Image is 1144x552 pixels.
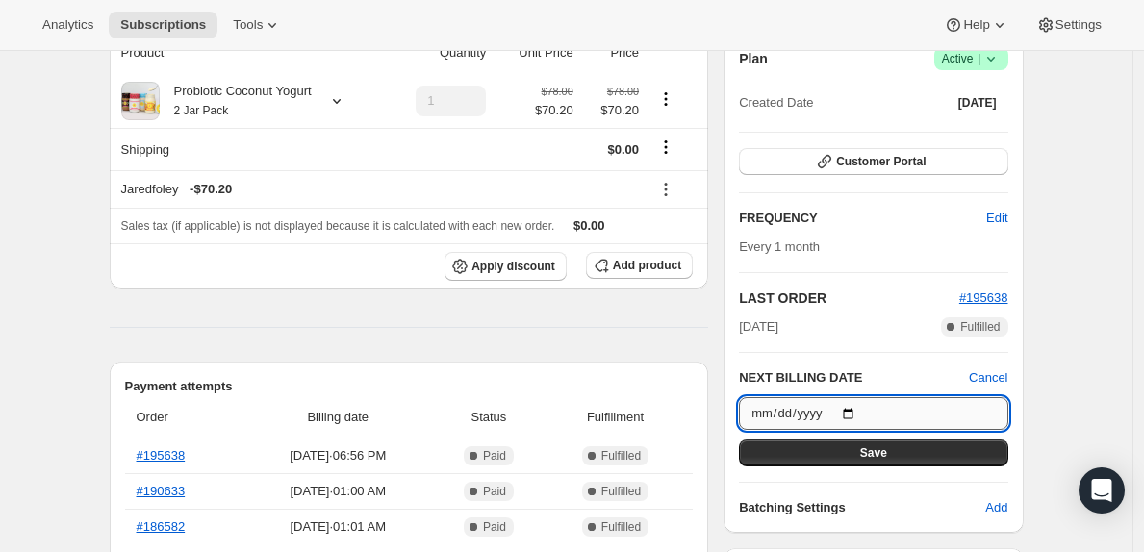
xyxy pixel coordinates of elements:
[974,492,1019,523] button: Add
[445,252,567,281] button: Apply discount
[579,32,645,74] th: Price
[947,89,1008,116] button: [DATE]
[739,93,813,113] span: Created Date
[121,180,640,199] div: Jaredfoley
[1079,467,1125,514] div: Open Intercom Messenger
[440,408,538,427] span: Status
[739,368,969,388] h2: NEXT BILLING DATE
[959,290,1008,305] a: #195638
[650,137,681,158] button: Shipping actions
[607,86,639,97] small: $78.00
[137,519,186,534] a: #186582
[137,484,186,498] a: #190633
[969,368,1007,388] button: Cancel
[125,377,694,396] h2: Payment attempts
[42,17,93,33] span: Analytics
[986,209,1007,228] span: Edit
[492,32,578,74] th: Unit Price
[121,82,160,120] img: product img
[739,148,1007,175] button: Customer Portal
[248,446,429,465] span: [DATE] · 06:56 PM
[248,408,429,427] span: Billing date
[535,101,573,120] span: $70.20
[601,519,641,535] span: Fulfilled
[963,17,989,33] span: Help
[384,32,492,74] th: Quantity
[1025,12,1113,38] button: Settings
[137,448,186,463] a: #195638
[248,482,429,501] span: [DATE] · 01:00 AM
[174,104,229,117] small: 2 Jar Pack
[860,445,887,461] span: Save
[110,128,385,170] th: Shipping
[483,484,506,499] span: Paid
[221,12,293,38] button: Tools
[601,484,641,499] span: Fulfilled
[160,82,312,120] div: Probiotic Coconut Yogurt
[942,49,1001,68] span: Active
[739,289,959,308] h2: LAST ORDER
[650,88,681,110] button: Product actions
[958,95,997,111] span: [DATE]
[120,17,206,33] span: Subscriptions
[542,86,573,97] small: $78.00
[978,51,980,66] span: |
[190,180,232,199] span: - $70.20
[739,239,820,254] span: Every 1 month
[471,259,555,274] span: Apply discount
[1055,17,1102,33] span: Settings
[585,101,639,120] span: $70.20
[985,498,1007,517] span: Add
[248,517,429,537] span: [DATE] · 01:01 AM
[836,154,926,169] span: Customer Portal
[932,12,1020,38] button: Help
[110,32,385,74] th: Product
[739,209,986,228] h2: FREQUENCY
[125,396,242,439] th: Order
[739,498,985,517] h6: Batching Settings
[31,12,105,38] button: Analytics
[601,448,641,464] span: Fulfilled
[573,218,605,233] span: $0.00
[739,317,778,337] span: [DATE]
[586,252,693,279] button: Add product
[613,258,681,273] span: Add product
[607,142,639,157] span: $0.00
[975,203,1019,234] button: Edit
[233,17,263,33] span: Tools
[109,12,217,38] button: Subscriptions
[483,448,506,464] span: Paid
[959,289,1008,308] button: #195638
[739,49,768,68] h2: Plan
[549,408,681,427] span: Fulfillment
[121,219,555,233] span: Sales tax (if applicable) is not displayed because it is calculated with each new order.
[483,519,506,535] span: Paid
[960,319,1000,335] span: Fulfilled
[739,439,1007,466] button: Save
